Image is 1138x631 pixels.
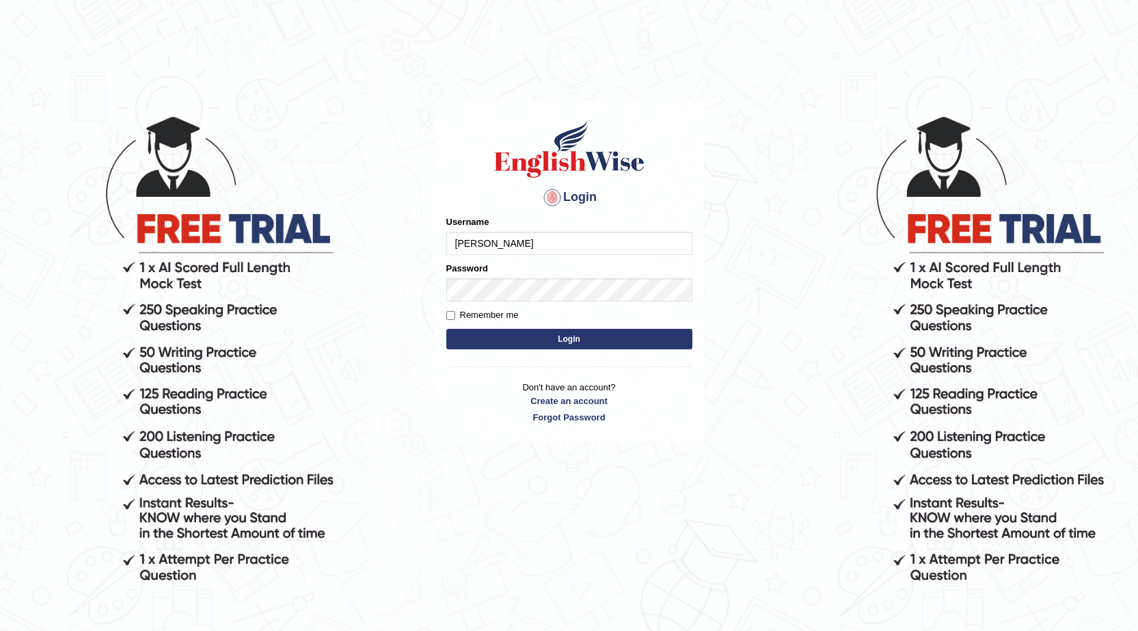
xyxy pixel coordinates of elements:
[446,381,692,423] p: Don't have an account?
[446,411,692,424] a: Forgot Password
[446,311,455,320] input: Remember me
[446,308,519,322] label: Remember me
[446,394,692,407] a: Create an account
[446,262,488,275] label: Password
[446,187,692,209] h4: Login
[446,215,489,228] label: Username
[446,329,692,349] button: Login
[491,118,647,180] img: Logo of English Wise sign in for intelligent practice with AI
